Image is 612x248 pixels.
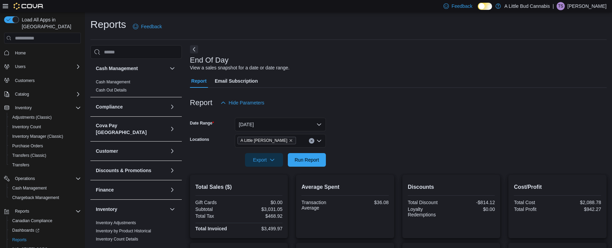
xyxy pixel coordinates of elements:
span: Users [15,64,25,69]
button: Remove A Little Bud Whistler from selection in this group [289,138,293,143]
h2: Total Sales ($) [195,183,283,191]
button: Open list of options [316,138,322,144]
span: Purchase Orders [12,143,43,149]
span: Home [15,50,26,56]
span: Cash Management [12,185,47,191]
a: Cash Management [96,80,130,84]
span: Email Subscription [215,74,258,88]
span: Hide Parameters [229,99,264,106]
span: Cash Management [96,79,130,85]
span: Canadian Compliance [10,217,81,225]
div: $36.08 [347,200,389,205]
button: Inventory [96,206,167,213]
div: Total Profit [514,206,556,212]
button: Export [245,153,283,167]
button: Next [190,45,198,53]
button: Chargeback Management [7,193,84,202]
a: Reports [10,236,29,244]
button: Cash Management [96,65,167,72]
span: Transfers (Classic) [10,151,81,160]
button: Discounts & Promotions [168,166,176,175]
span: Transfers [12,162,29,168]
span: Reports [15,209,29,214]
button: Finance [168,186,176,194]
button: Adjustments (Classic) [7,113,84,122]
button: Catalog [12,90,32,98]
span: TS [558,2,563,10]
span: Dashboards [10,226,81,234]
div: $3,499.97 [240,226,282,231]
a: Inventory Count Details [96,237,138,242]
a: Canadian Compliance [10,217,55,225]
button: Customer [96,148,167,154]
button: Inventory Count [7,122,84,132]
span: Customers [15,78,35,83]
h3: Cash Management [96,65,138,72]
span: Report [191,74,207,88]
span: Inventory Manager (Classic) [10,132,81,140]
span: Load All Apps in [GEOGRAPHIC_DATA] [19,16,81,30]
div: Transaction Average [301,200,344,211]
h2: Average Spent [301,183,389,191]
p: [PERSON_NAME] [567,2,607,10]
span: Cash Management [10,184,81,192]
button: Cash Management [7,183,84,193]
span: Inventory Count [10,123,81,131]
span: Dashboards [12,228,39,233]
a: Feedback [130,20,164,33]
button: Run Report [288,153,326,167]
button: Inventory [168,205,176,213]
span: Canadian Compliance [12,218,52,224]
a: Adjustments (Classic) [10,113,54,121]
span: Chargeback Management [10,194,81,202]
span: Inventory [12,104,81,112]
div: Tiffany Smith [557,2,565,10]
span: Reports [12,237,27,243]
span: Transfers (Classic) [12,153,46,158]
button: Inventory [12,104,34,112]
a: Customers [12,77,37,85]
button: Customer [168,147,176,155]
div: Total Discount [408,200,450,205]
div: Subtotal [195,206,238,212]
button: Transfers [7,160,84,170]
a: Dashboards [7,226,84,235]
div: Loyalty Redemptions [408,206,450,217]
span: Catalog [12,90,81,98]
button: Transfers (Classic) [7,151,84,160]
button: Inventory Manager (Classic) [7,132,84,141]
span: Home [12,48,81,57]
strong: Total Invoiced [195,226,227,231]
span: Reports [10,236,81,244]
h3: Inventory [96,206,117,213]
div: $3,031.05 [240,206,282,212]
span: A Little Bud Whistler [238,137,296,144]
span: Operations [12,175,81,183]
span: Customers [12,76,81,85]
a: Inventory Count [10,123,44,131]
a: Dashboards [10,226,42,234]
h3: Compliance [96,103,123,110]
span: Users [12,63,81,71]
button: Operations [1,174,84,183]
button: Reports [12,207,32,215]
span: Inventory Count [12,124,41,130]
button: Clear input [309,138,314,144]
div: $0.00 [240,200,282,205]
button: Reports [7,235,84,245]
a: Transfers [10,161,32,169]
a: Inventory by Product Historical [96,229,151,233]
div: $0.00 [453,206,495,212]
h2: Discounts [408,183,495,191]
span: A Little [PERSON_NAME] [241,137,287,144]
div: View a sales snapshot for a date or date range. [190,64,290,71]
div: Cash Management [90,78,182,97]
a: Cash Management [10,184,49,192]
span: Cash Out Details [96,87,127,93]
a: Purchase Orders [10,142,46,150]
span: Catalog [15,92,29,97]
span: Inventory Manager (Classic) [12,134,63,139]
div: $468.92 [240,213,282,219]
